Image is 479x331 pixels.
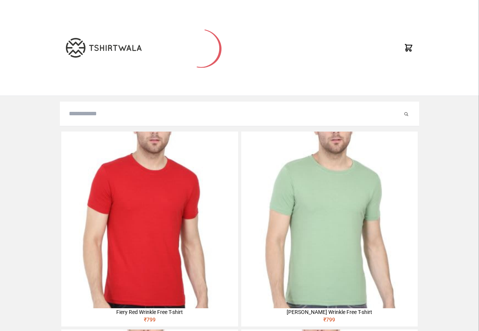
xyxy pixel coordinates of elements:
a: [PERSON_NAME] Wrinkle Free T-shirt₹799 [241,132,418,326]
div: ₹ 799 [241,316,418,326]
div: ₹ 799 [61,316,238,326]
img: 4M6A2211-320x320.jpg [241,132,418,308]
a: Fiery Red Wrinkle Free T-shirt₹799 [61,132,238,326]
div: [PERSON_NAME] Wrinkle Free T-shirt [241,308,418,316]
img: TW-LOGO-400-104.png [66,38,142,58]
button: Submit your search query. [403,109,410,118]
img: 4M6A2225-320x320.jpg [61,132,238,308]
div: Fiery Red Wrinkle Free T-shirt [61,308,238,316]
